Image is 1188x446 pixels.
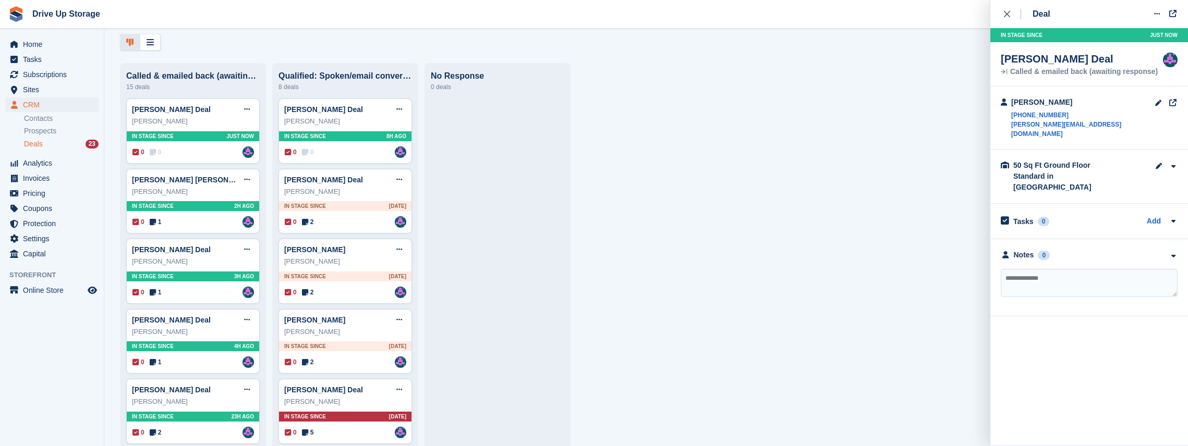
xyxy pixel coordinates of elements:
div: 0 [1038,251,1050,260]
div: [PERSON_NAME] [284,187,406,197]
a: menu [5,97,99,112]
span: In stage since [132,413,174,420]
span: In stage since [284,132,326,140]
div: [PERSON_NAME] [132,256,254,267]
span: In stage since [284,413,326,420]
img: Andy [395,216,406,228]
span: CRM [23,97,86,112]
span: 0 [285,147,297,157]
div: [PERSON_NAME] [132,327,254,337]
h2: Tasks [1013,217,1034,226]
span: 0 [285,217,297,227]
div: [PERSON_NAME] Deal [1001,53,1158,65]
div: [PERSON_NAME] [284,116,406,127]
span: [DATE] [389,272,406,280]
div: Called & emailed back (awaiting response) [1001,68,1158,76]
span: 1 [150,288,162,297]
div: 0 [1038,217,1050,226]
span: 0 [132,357,144,367]
span: 2 [302,217,314,227]
span: In stage since [284,202,326,210]
span: Storefront [9,270,104,280]
a: [PERSON_NAME] [284,316,345,324]
span: Deals [24,139,43,149]
a: Andy [243,146,254,158]
span: 8H AGO [386,132,406,140]
span: 2 [302,357,314,367]
a: [PERSON_NAME] [PERSON_NAME] [132,176,257,184]
a: Andy [395,427,406,438]
span: [DATE] [389,342,406,350]
span: 0 [150,147,162,157]
span: 0 [302,147,314,157]
div: 50 Sq Ft Ground Floor Standard in [GEOGRAPHIC_DATA] [1013,160,1118,193]
span: 23H AGO [231,413,254,420]
div: [PERSON_NAME] [284,397,406,407]
a: [PERSON_NAME] Deal [284,176,363,184]
a: Add [1147,216,1161,228]
span: Just now [1150,31,1178,39]
span: Sites [23,82,86,97]
a: Prospects [24,126,99,137]
span: Settings [23,231,86,246]
div: 23 [86,140,99,148]
span: In stage since [284,342,326,350]
a: menu [5,283,99,298]
span: In stage since [132,342,174,350]
div: 0 deals [431,81,564,93]
span: 4H AGO [234,342,254,350]
img: Andy [243,216,254,228]
span: 0 [132,217,144,227]
a: Andy [395,146,406,158]
div: 15 deals [126,81,260,93]
a: menu [5,186,99,201]
span: In stage since [1001,31,1042,39]
a: [PHONE_NUMBER] [1011,110,1155,120]
a: Andy [243,427,254,438]
a: Drive Up Storage [28,5,104,22]
img: Andy [395,356,406,368]
img: Andy [1163,53,1178,67]
a: Andy [395,287,406,298]
span: Tasks [23,52,86,67]
span: 0 [285,428,297,437]
a: [PERSON_NAME][EMAIL_ADDRESS][DOMAIN_NAME] [1011,120,1155,139]
span: 5 [302,428,314,437]
a: menu [5,231,99,246]
a: [PERSON_NAME] Deal [132,386,211,394]
a: [PERSON_NAME] Deal [132,245,211,254]
span: Analytics [23,156,86,170]
span: 0 [132,147,144,157]
span: [DATE] [389,202,406,210]
div: [PERSON_NAME] [284,256,406,267]
span: Subscriptions [23,67,86,82]
a: Contacts [24,114,99,123]
div: Deal [1033,8,1050,20]
img: Andy [243,356,254,368]
span: Protection [23,216,86,231]
div: Notes [1014,250,1034,261]
span: 1 [150,357,162,367]
div: [PERSON_NAME] [1011,97,1155,108]
span: 0 [132,428,144,437]
a: [PERSON_NAME] Deal [132,316,211,324]
span: In stage since [284,272,326,280]
span: 0 [132,288,144,297]
span: In stage since [132,202,174,210]
div: [PERSON_NAME] [284,327,406,337]
div: Called & emailed back (awaiting response) [126,71,260,81]
a: menu [5,37,99,52]
a: menu [5,52,99,67]
a: [PERSON_NAME] Deal [284,386,363,394]
a: Andy [243,287,254,298]
img: stora-icon-8386f47178a22dfd0bd8f6a31ec36ba5ce8667c1dd55bd0f319d3a0aa187defe.svg [8,6,24,22]
div: [PERSON_NAME] [132,187,254,197]
a: [PERSON_NAME] Deal [284,105,363,114]
div: No Response [431,71,564,81]
span: 2 [150,428,162,437]
a: [PERSON_NAME] Deal [132,105,211,114]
